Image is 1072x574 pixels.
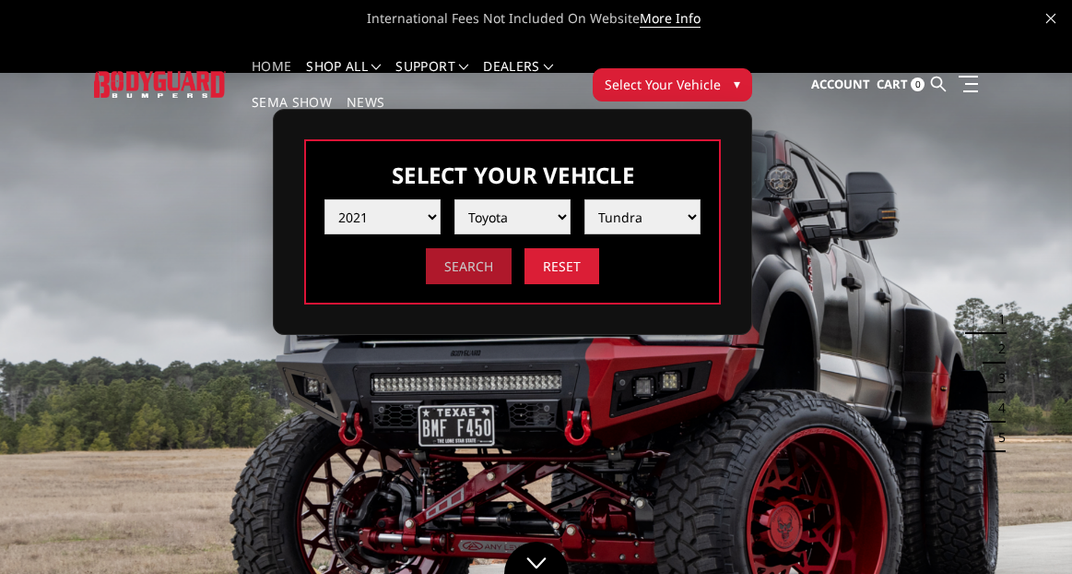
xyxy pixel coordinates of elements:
[306,60,381,96] a: shop all
[987,423,1006,452] button: 5 of 5
[483,60,553,96] a: Dealers
[980,485,1072,574] iframe: Chat Widget
[877,76,908,92] span: Cart
[987,364,1006,393] button: 3 of 5
[347,96,384,132] a: News
[987,305,1006,334] button: 1 of 5
[911,78,925,91] span: 0
[640,9,701,28] a: More Info
[252,60,291,96] a: Home
[987,393,1006,423] button: 4 of 5
[811,76,870,92] span: Account
[94,71,226,97] img: BODYGUARD BUMPERS
[987,334,1006,364] button: 2 of 5
[593,68,752,102] button: Select Your Vehicle
[734,74,740,93] span: ▾
[524,248,599,284] input: Reset
[395,60,468,96] a: Support
[811,60,870,110] a: Account
[605,75,721,94] span: Select Your Vehicle
[324,160,701,190] h3: Select Your Vehicle
[877,60,925,110] a: Cart 0
[504,542,569,574] a: Click to Down
[252,96,332,132] a: SEMA Show
[426,248,512,284] input: Search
